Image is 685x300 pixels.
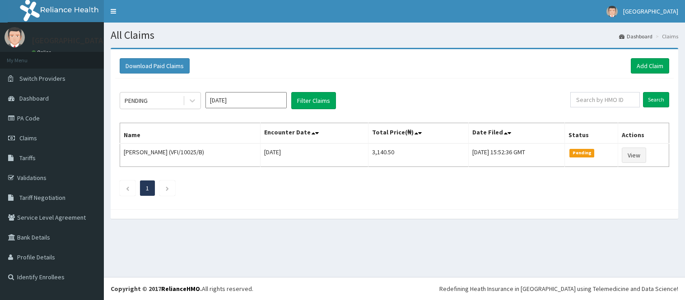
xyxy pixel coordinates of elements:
[111,29,678,41] h1: All Claims
[120,58,190,74] button: Download Paid Claims
[260,143,368,167] td: [DATE]
[165,184,169,192] a: Next page
[631,58,669,74] a: Add Claim
[125,96,148,105] div: PENDING
[32,37,106,45] p: [GEOGRAPHIC_DATA]
[468,123,565,144] th: Date Filed
[126,184,130,192] a: Previous page
[120,123,261,144] th: Name
[570,92,640,107] input: Search by HMO ID
[569,149,594,157] span: Pending
[643,92,669,107] input: Search
[653,32,678,40] li: Claims
[368,123,469,144] th: Total Price(₦)
[623,7,678,15] span: [GEOGRAPHIC_DATA]
[19,134,37,142] span: Claims
[439,284,678,293] div: Redefining Heath Insurance in [GEOGRAPHIC_DATA] using Telemedicine and Data Science!
[146,184,149,192] a: Page 1 is your current page
[468,143,565,167] td: [DATE] 15:52:36 GMT
[618,123,669,144] th: Actions
[19,154,36,162] span: Tariffs
[205,92,287,108] input: Select Month and Year
[622,148,646,163] a: View
[32,49,53,55] a: Online
[368,143,469,167] td: 3,140.50
[260,123,368,144] th: Encounter Date
[619,32,652,40] a: Dashboard
[19,74,65,83] span: Switch Providers
[120,143,261,167] td: [PERSON_NAME] (VFI/10025/B)
[5,27,25,47] img: User Image
[19,194,65,202] span: Tariff Negotiation
[565,123,618,144] th: Status
[291,92,336,109] button: Filter Claims
[606,6,618,17] img: User Image
[19,94,49,102] span: Dashboard
[111,285,202,293] strong: Copyright © 2017 .
[161,285,200,293] a: RelianceHMO
[104,277,685,300] footer: All rights reserved.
